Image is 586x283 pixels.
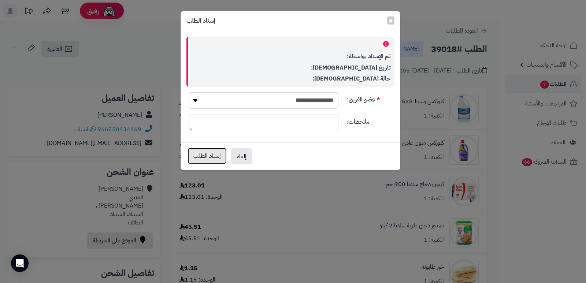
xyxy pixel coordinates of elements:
[344,92,397,104] label: عضو الفريق:
[312,74,391,83] strong: حالة [DEMOGRAPHIC_DATA]:
[311,63,391,72] strong: تاريخ [DEMOGRAPHIC_DATA]:
[231,148,252,164] button: إلغاء
[11,254,29,272] div: Open Intercom Messenger
[387,16,394,25] button: Close
[188,148,227,164] button: إسناد الطلب
[389,15,393,26] span: ×
[344,115,397,126] label: ملاحظات:
[347,52,391,61] strong: تم الإسناد بواسطة:
[186,17,215,25] h4: إسناد الطلب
